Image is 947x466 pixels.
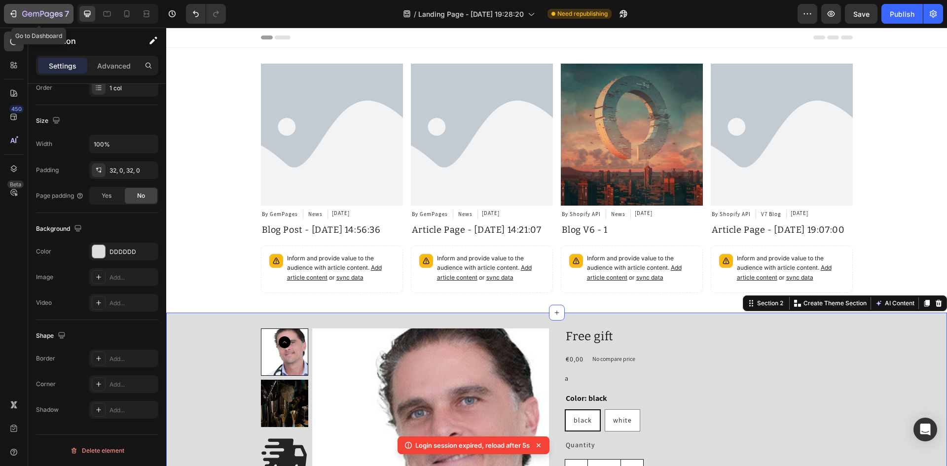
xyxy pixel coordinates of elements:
[36,83,52,92] div: Order
[426,328,469,334] p: No compare price
[271,236,365,253] span: Add article content
[36,298,52,307] div: Video
[36,354,55,363] div: Border
[589,271,619,280] div: Section 2
[36,273,53,282] div: Image
[245,182,283,191] div: By GemPages
[49,61,76,71] p: Settings
[245,36,387,178] img: Alt image
[571,226,678,255] p: Inform and provide value to the audience with article content.
[245,195,387,210] a: Article Page - [DATE] 14:21:07
[399,364,442,378] legend: Color: black
[70,445,124,457] div: Delete element
[461,246,497,253] span: or
[594,182,616,191] div: V7 Blog
[571,236,665,253] span: Add article content
[109,355,156,363] div: Add...
[311,246,347,253] span: or
[109,248,156,256] div: DDDDDD
[4,4,73,24] button: 7
[36,247,51,256] div: Color
[36,329,68,343] div: Shape
[399,432,421,453] button: decrement
[102,191,111,200] span: Yes
[109,166,156,175] div: 32, 0, 32, 0
[415,440,530,450] p: Login session expired, reload after 5s
[407,388,426,397] span: black
[36,222,84,236] div: Background
[109,406,156,415] div: Add...
[291,182,307,191] div: News
[557,9,608,18] span: Need republishing
[881,4,923,24] button: Publish
[545,36,687,178] img: Alt image
[97,61,131,71] p: Advanced
[36,191,84,200] div: Page padding
[853,10,870,18] span: Save
[36,166,59,175] div: Padding
[414,9,416,19] span: /
[48,35,129,47] p: Section
[109,84,156,93] div: 1 col
[36,140,52,148] div: Width
[637,271,700,280] p: Create Theme Section
[36,114,62,128] div: Size
[112,309,124,321] button: Carousel Back Arrow
[545,195,687,210] a: Article Page - [DATE] 19:07:00
[7,180,24,188] div: Beta
[36,443,158,459] button: Delete element
[444,182,460,191] div: News
[109,299,156,308] div: Add...
[421,236,515,253] span: Add article content
[36,405,59,414] div: Shadow
[469,182,486,189] div: [DATE]
[455,432,477,453] button: increment
[470,246,497,253] span: sync data
[845,4,877,24] button: Save
[186,4,226,24] div: Undo/Redo
[545,182,585,191] div: By Shopify API
[399,346,402,355] p: a
[421,226,528,255] p: Inform and provide value to the audience with article content.
[399,301,687,317] h2: Free gift
[166,28,947,466] iframe: To enrich screen reader interactions, please activate Accessibility in Grammarly extension settings
[395,195,537,210] a: Blog V6 - 1
[137,191,145,200] span: No
[624,182,642,189] div: [DATE]
[707,270,750,282] button: AI Content
[611,246,647,253] span: or
[399,412,687,424] div: Quantity
[109,273,156,282] div: Add...
[399,326,418,338] div: €0,00
[890,9,914,19] div: Publish
[421,432,455,453] input: quantity
[170,246,197,253] span: sync data
[65,8,69,20] p: 7
[316,182,333,189] div: [DATE]
[36,380,56,389] div: Corner
[447,388,466,397] span: white
[913,418,937,441] div: Open Intercom Messenger
[418,9,524,19] span: Landing Page - [DATE] 19:28:20
[109,380,156,389] div: Add...
[620,246,647,253] span: sync data
[9,105,24,113] div: 450
[320,246,347,253] span: sync data
[271,226,378,255] p: Inform and provide value to the audience with article content.
[90,135,158,153] input: Auto
[395,182,436,191] div: By Shopify API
